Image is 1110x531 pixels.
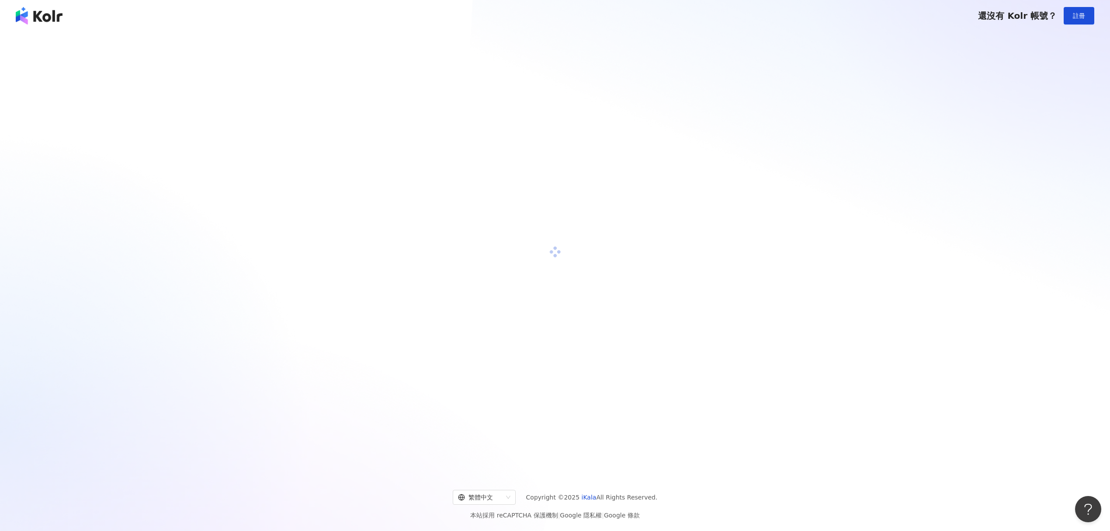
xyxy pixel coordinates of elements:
[582,494,597,501] a: iKala
[16,7,62,24] img: logo
[458,490,503,504] div: 繁體中文
[1064,7,1094,24] button: 註冊
[602,512,604,519] span: |
[526,492,658,503] span: Copyright © 2025 All Rights Reserved.
[560,512,602,519] a: Google 隱私權
[558,512,560,519] span: |
[470,510,639,521] span: 本站採用 reCAPTCHA 保護機制
[604,512,640,519] a: Google 條款
[1073,12,1085,19] span: 註冊
[1075,496,1101,522] iframe: Help Scout Beacon - Open
[978,10,1057,21] span: 還沒有 Kolr 帳號？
